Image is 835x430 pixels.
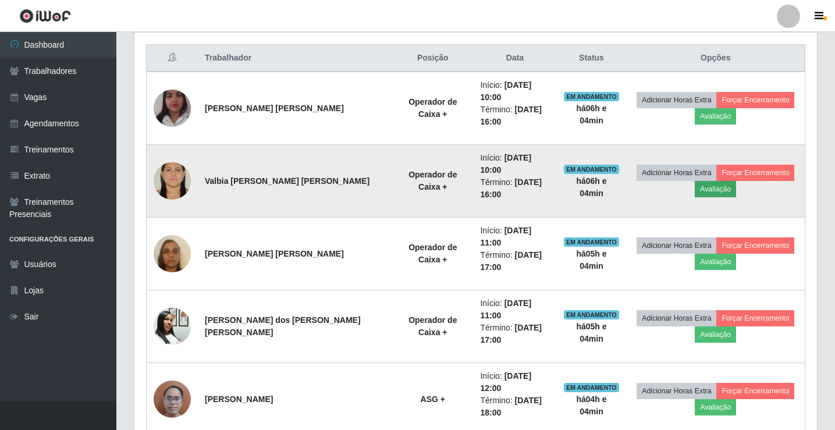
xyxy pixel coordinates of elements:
[576,176,606,198] strong: há 06 h e 04 min
[408,243,457,264] strong: Operador de Caixa +
[716,383,794,399] button: Forçar Encerramento
[564,165,619,174] span: EM ANDAMENTO
[637,383,716,399] button: Adicionar Horas Extra
[637,310,716,326] button: Adicionar Horas Extra
[205,176,369,186] strong: Valbia [PERSON_NAME] [PERSON_NAME]
[480,152,549,176] li: Início:
[716,92,794,108] button: Forçar Encerramento
[205,395,273,404] strong: [PERSON_NAME]
[637,237,716,254] button: Adicionar Horas Extra
[576,249,606,271] strong: há 05 h e 04 min
[205,315,361,337] strong: [PERSON_NAME] dos [PERSON_NAME] [PERSON_NAME]
[198,45,392,72] th: Trabalhador
[408,315,457,337] strong: Operador de Caixa +
[154,221,191,287] img: 1747056680941.jpeg
[637,92,716,108] button: Adicionar Horas Extra
[408,170,457,191] strong: Operador de Caixa +
[480,297,549,322] li: Início:
[480,395,549,419] li: Término:
[480,370,549,395] li: Início:
[564,92,619,101] span: EM ANDAMENTO
[154,374,191,424] img: 1745621907459.jpeg
[480,298,531,320] time: [DATE] 11:00
[392,45,473,72] th: Posição
[716,310,794,326] button: Forçar Encerramento
[695,399,736,415] button: Avaliação
[695,181,736,197] button: Avaliação
[154,153,191,208] img: 1693145473232.jpeg
[557,45,627,72] th: Status
[480,225,549,249] li: Início:
[576,395,606,416] strong: há 04 h e 04 min
[576,322,606,343] strong: há 05 h e 04 min
[716,165,794,181] button: Forçar Encerramento
[480,371,531,393] time: [DATE] 12:00
[695,326,736,343] button: Avaliação
[473,45,556,72] th: Data
[695,254,736,270] button: Avaliação
[564,310,619,319] span: EM ANDAMENTO
[564,237,619,247] span: EM ANDAMENTO
[627,45,805,72] th: Opções
[480,322,549,346] li: Término:
[19,9,71,23] img: CoreUI Logo
[564,383,619,392] span: EM ANDAMENTO
[421,395,445,404] strong: ASG +
[154,75,191,141] img: 1679715378616.jpeg
[716,237,794,254] button: Forçar Encerramento
[637,165,716,181] button: Adicionar Horas Extra
[480,249,549,273] li: Término:
[480,176,549,201] li: Término:
[480,153,531,175] time: [DATE] 10:00
[480,226,531,247] time: [DATE] 11:00
[695,108,736,125] button: Avaliação
[480,79,549,104] li: Início:
[205,249,344,258] strong: [PERSON_NAME] [PERSON_NAME]
[480,104,549,128] li: Término:
[205,104,344,113] strong: [PERSON_NAME] [PERSON_NAME]
[576,104,606,125] strong: há 06 h e 04 min
[480,80,531,102] time: [DATE] 10:00
[408,97,457,119] strong: Operador de Caixa +
[154,301,191,351] img: 1749044335757.jpeg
